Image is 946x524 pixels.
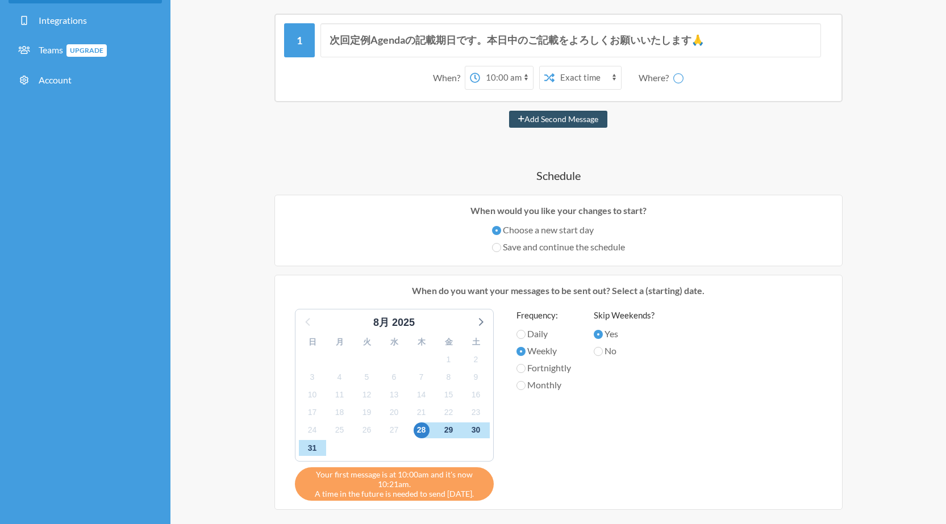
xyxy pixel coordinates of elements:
div: 8月 2025 [369,315,419,330]
span: 2025年9月3日水曜日 [305,369,320,385]
p: When do you want your messages to be sent out? Select a (starting) date. [284,284,834,297]
a: Account [9,68,162,93]
input: Fortnightly [516,364,526,373]
input: Monthly [516,381,526,390]
span: 2025年9月25日木曜日 [332,422,348,438]
div: 月 [326,333,353,351]
span: Integrations [39,15,87,26]
span: 2025年9月12日金曜日 [359,387,375,403]
span: 2025年9月11日木曜日 [332,387,348,403]
div: 土 [462,333,490,351]
span: Account [39,74,72,85]
div: A time in the future is needed to send [DATE]. [295,467,494,501]
span: Your first message is at 10:00am and it's now 10:21am. [303,469,485,489]
div: When? [433,66,465,90]
div: 水 [381,333,408,351]
label: Monthly [516,378,571,392]
span: 2025年9月9日火曜日 [468,369,484,385]
span: 2025年9月2日火曜日 [468,351,484,367]
button: Add Second Message [509,111,607,128]
span: Upgrade [66,44,107,57]
input: Message [320,23,821,57]
input: No [594,347,603,356]
span: Teams [39,44,107,55]
input: Choose a new start day [492,226,501,235]
label: Frequency: [516,309,571,322]
span: 2025年9月29日月曜日 [441,422,457,438]
span: 2025年9月23日火曜日 [468,405,484,421]
div: 日 [299,333,326,351]
span: 2025年9月27日土曜日 [386,422,402,438]
label: Choose a new start day [492,223,625,237]
label: Weekly [516,344,571,358]
h4: Schedule [218,167,899,183]
span: 2025年9月4日木曜日 [332,369,348,385]
span: 2025年9月19日金曜日 [359,405,375,421]
span: 2025年9月28日日曜日 [414,422,430,438]
label: Skip Weekends? [594,309,655,322]
a: TeamsUpgrade [9,37,162,63]
span: 2025年9月26日金曜日 [359,422,375,438]
span: 2025年9月22日月曜日 [441,405,457,421]
label: Fortnightly [516,361,571,375]
span: 2025年9月7日日曜日 [414,369,430,385]
p: When would you like your changes to start? [284,204,834,217]
span: 2025年9月10日水曜日 [305,387,320,403]
span: 2025年9月24日水曜日 [305,422,320,438]
div: 火 [353,333,381,351]
label: No [594,344,655,358]
span: 2025年9月1日月曜日 [441,351,457,367]
span: 2025年9月5日金曜日 [359,369,375,385]
input: Save and continue the schedule [492,243,501,252]
a: Integrations [9,8,162,33]
div: 木 [408,333,435,351]
span: 2025年9月6日土曜日 [386,369,402,385]
span: 2025年9月21日日曜日 [414,405,430,421]
span: 2025年9月15日月曜日 [441,387,457,403]
input: Weekly [516,347,526,356]
span: 2025年9月8日月曜日 [441,369,457,385]
span: 2025年9月14日日曜日 [414,387,430,403]
span: 2025年9月30日火曜日 [468,422,484,438]
span: 2025年9月18日木曜日 [332,405,348,421]
span: 2025年9月13日土曜日 [386,387,402,403]
span: 2025年10月1日水曜日 [305,440,320,456]
input: Yes [594,330,603,339]
span: 2025年9月16日火曜日 [468,387,484,403]
span: 2025年9月20日土曜日 [386,405,402,421]
label: Save and continue the schedule [492,240,625,254]
input: Daily [516,330,526,339]
div: 金 [435,333,462,351]
label: Daily [516,327,571,341]
span: 2025年9月17日水曜日 [305,405,320,421]
div: Where? [639,66,673,90]
label: Yes [594,327,655,341]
